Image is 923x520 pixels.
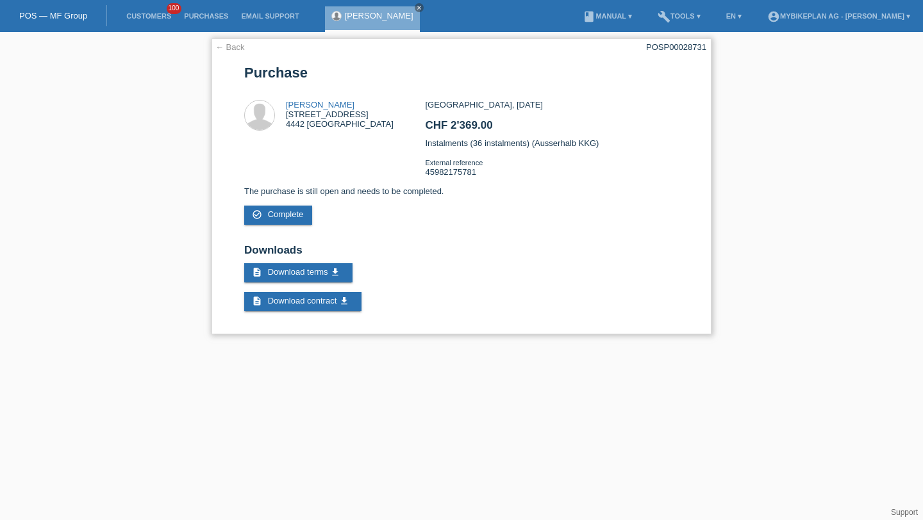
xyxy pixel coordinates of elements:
[167,3,182,14] span: 100
[651,12,707,20] a: buildTools ▾
[215,42,245,52] a: ← Back
[252,296,262,306] i: description
[268,296,337,305] span: Download contract
[286,100,354,110] a: [PERSON_NAME]
[244,206,312,225] a: check_circle_outline Complete
[891,508,918,517] a: Support
[178,12,235,20] a: Purchases
[244,263,353,282] a: description Download terms get_app
[425,159,483,167] span: External reference
[244,65,679,81] h1: Purchase
[583,10,595,23] i: book
[761,12,917,20] a: account_circleMybikeplan AG - [PERSON_NAME] ▾
[576,12,638,20] a: bookManual ▾
[416,4,422,11] i: close
[345,11,413,20] a: [PERSON_NAME]
[339,296,349,306] i: get_app
[415,3,424,12] a: close
[120,12,178,20] a: Customers
[268,209,304,219] span: Complete
[19,11,87,20] a: POS — MF Group
[767,10,780,23] i: account_circle
[720,12,748,20] a: EN ▾
[244,186,679,196] p: The purchase is still open and needs to be completed.
[646,42,706,52] div: POSP00028731
[425,100,678,186] div: [GEOGRAPHIC_DATA], [DATE] Instalments (36 instalments) (Ausserhalb KKG) 45982175781
[268,267,328,277] span: Download terms
[286,100,394,129] div: [STREET_ADDRESS] 4442 [GEOGRAPHIC_DATA]
[330,267,340,277] i: get_app
[252,209,262,220] i: check_circle_outline
[235,12,305,20] a: Email Support
[425,119,678,138] h2: CHF 2'369.00
[244,244,679,263] h2: Downloads
[658,10,670,23] i: build
[244,292,362,311] a: description Download contract get_app
[252,267,262,277] i: description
